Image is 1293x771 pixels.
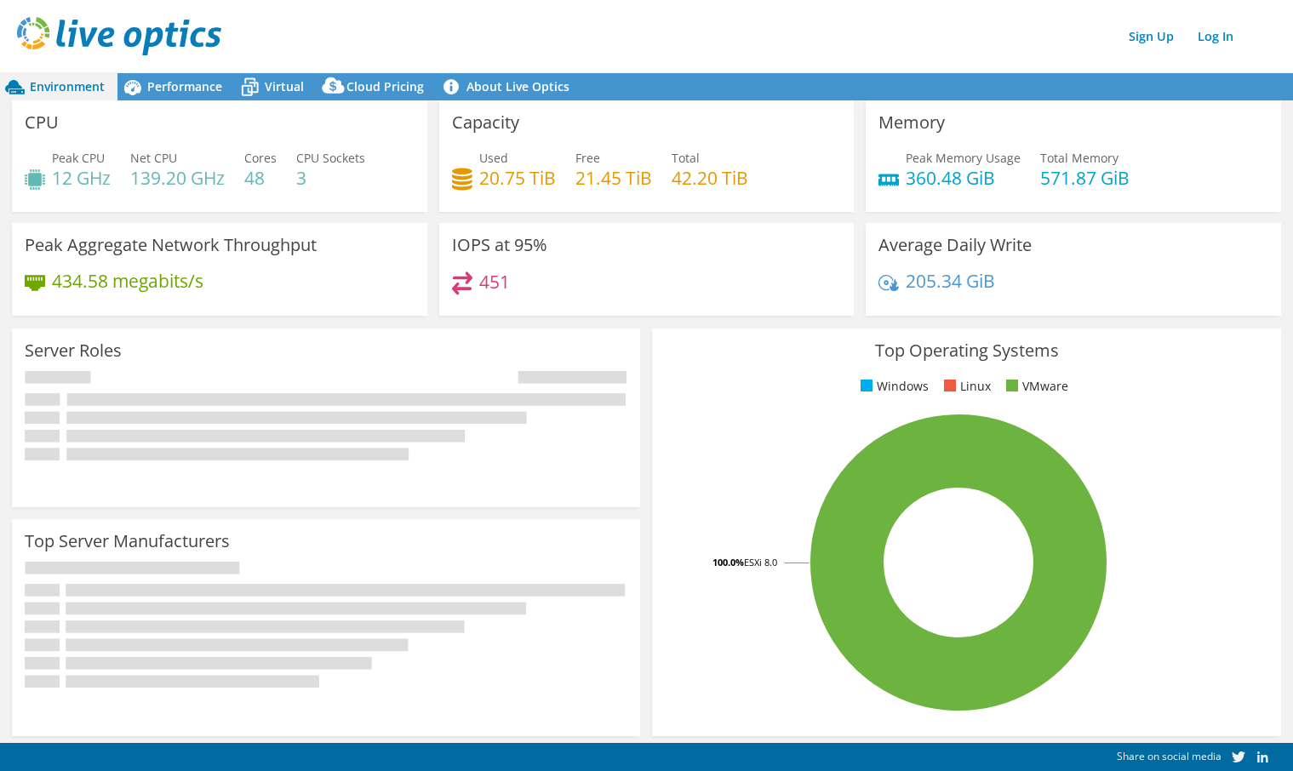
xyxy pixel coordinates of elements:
[52,168,111,187] h4: 12 GHz
[25,532,230,551] h3: Top Server Manufacturers
[665,341,1267,360] h3: Top Operating Systems
[52,271,203,290] h4: 434.58 megabits/s
[147,78,222,94] span: Performance
[712,556,744,568] tspan: 100.0%
[906,150,1021,166] span: Peak Memory Usage
[856,377,929,396] li: Windows
[940,377,991,396] li: Linux
[1117,749,1221,763] span: Share on social media
[296,150,365,166] span: CPU Sockets
[479,272,510,291] h4: 451
[52,150,105,166] span: Peak CPU
[1120,24,1182,49] a: Sign Up
[25,341,122,360] h3: Server Roles
[265,78,304,94] span: Virtual
[575,150,600,166] span: Free
[1040,168,1130,187] h4: 571.87 GiB
[672,150,700,166] span: Total
[878,113,945,132] h3: Memory
[878,236,1032,254] h3: Average Daily Write
[1189,24,1242,49] a: Log In
[25,113,59,132] h3: CPU
[479,168,556,187] h4: 20.75 TiB
[1002,377,1068,396] li: VMware
[575,168,652,187] h4: 21.45 TiB
[25,236,317,254] h3: Peak Aggregate Network Throughput
[1040,150,1119,166] span: Total Memory
[744,556,777,568] tspan: ESXi 8.0
[672,168,748,187] h4: 42.20 TiB
[130,168,225,187] h4: 139.20 GHz
[437,73,582,100] a: About Live Optics
[906,168,1021,187] h4: 360.48 GiB
[296,168,365,187] h4: 3
[452,236,547,254] h3: IOPS at 95%
[17,17,221,55] img: live_optics_svg.svg
[906,271,995,290] h4: 205.34 GiB
[346,78,424,94] span: Cloud Pricing
[244,168,277,187] h4: 48
[452,113,519,132] h3: Capacity
[130,150,177,166] span: Net CPU
[30,78,105,94] span: Environment
[479,150,508,166] span: Used
[244,150,277,166] span: Cores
